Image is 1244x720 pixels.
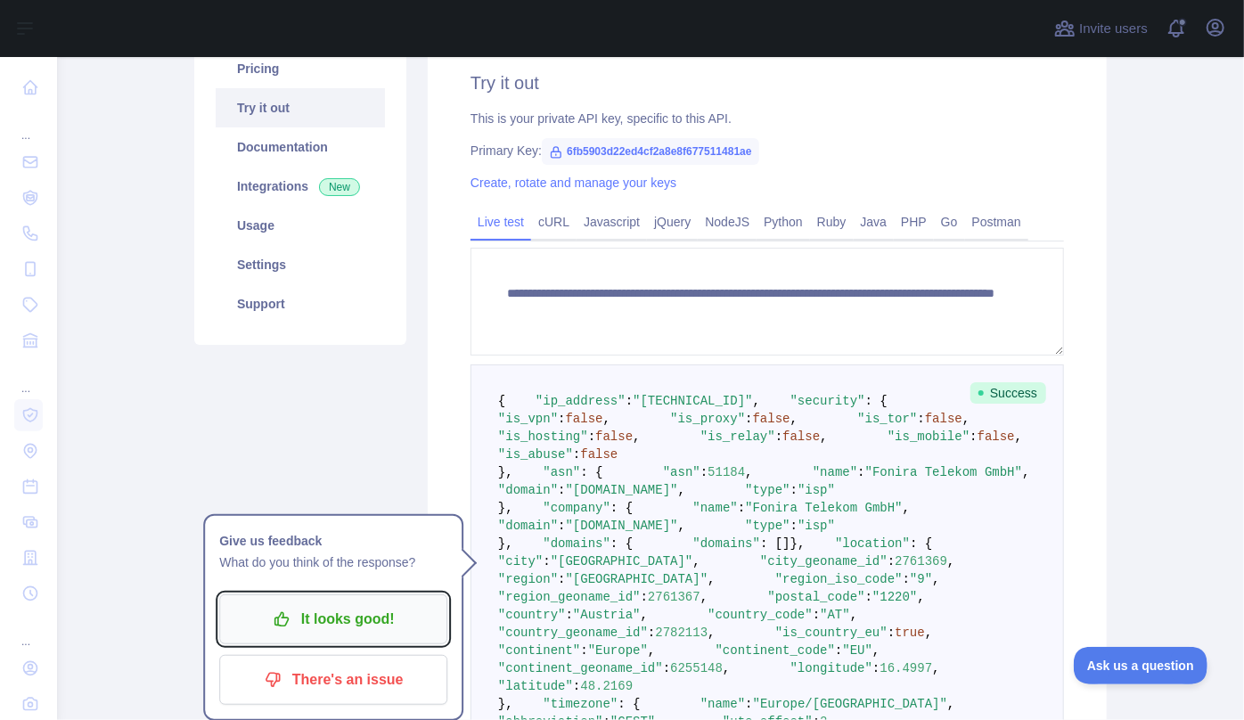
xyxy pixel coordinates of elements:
span: "9" [910,572,932,586]
a: Usage [216,206,385,245]
span: "AT" [820,608,850,622]
span: 2761369 [895,554,947,569]
span: : [903,572,910,586]
span: "is_country_eu" [775,626,888,640]
div: This is your private API key, specific to this API. [471,110,1064,127]
span: 16.4997 [880,661,933,675]
span: : [857,465,864,479]
span: "[TECHNICAL_ID]" [633,394,752,408]
a: Support [216,284,385,323]
span: : { [910,536,932,551]
span: , [1022,465,1029,479]
span: "domains" [543,536,610,551]
span: "region" [498,572,558,586]
span: Invite users [1079,19,1148,39]
span: : { [618,697,640,711]
a: NodeJS [698,208,757,236]
span: : [865,590,872,604]
span: , [872,643,880,658]
a: Python [757,208,810,236]
span: "is_tor" [857,412,917,426]
span: "name" [700,697,745,711]
span: 6255148 [670,661,723,675]
a: Java [854,208,895,236]
span: "domain" [498,483,558,497]
span: , [932,572,939,586]
span: "postal_code" [767,590,864,604]
span: "EU" [843,643,873,658]
span: "name" [813,465,857,479]
span: , [708,572,715,586]
span: false [978,430,1015,444]
span: "is_hosting" [498,430,588,444]
a: cURL [531,208,577,236]
span: : [580,643,587,658]
a: Settings [216,245,385,284]
span: : [558,483,565,497]
span: , [678,483,685,497]
span: "Fonira Telekom GmbH" [745,501,902,515]
span: , [678,519,685,533]
span: : [573,679,580,693]
span: : [663,661,670,675]
span: : [700,465,708,479]
span: }, [498,501,513,515]
a: Try it out [216,88,385,127]
span: , [745,465,752,479]
span: , [962,412,970,426]
span: New [319,178,360,196]
span: "Austria" [573,608,641,622]
span: "continent" [498,643,580,658]
span: , [925,626,932,640]
span: : [573,447,580,462]
span: "[GEOGRAPHIC_DATA]" [566,572,708,586]
span: "[DOMAIN_NAME]" [566,519,678,533]
a: jQuery [647,208,698,236]
span: : [566,608,573,622]
span: "country" [498,608,566,622]
span: "Europe" [588,643,648,658]
a: PHP [894,208,934,236]
span: : [] [760,536,790,551]
a: Documentation [216,127,385,167]
span: , [903,501,910,515]
span: "domain" [498,519,558,533]
span: "company" [543,501,610,515]
span: , [820,430,827,444]
span: }, [790,536,806,551]
span: : [775,430,782,444]
span: : [648,626,655,640]
div: ... [14,360,43,396]
span: : [918,412,925,426]
span: "isp" [798,519,835,533]
span: 51184 [708,465,745,479]
a: Javascript [577,208,647,236]
span: false [753,412,790,426]
span: : { [865,394,888,408]
span: : [641,590,648,604]
span: true [895,626,925,640]
span: , [723,661,730,675]
span: : [888,626,895,640]
div: ... [14,613,43,649]
span: "[DOMAIN_NAME]" [566,483,678,497]
span: : [558,572,565,586]
span: "continent_geoname_id" [498,661,663,675]
span: : [558,412,565,426]
span: "1220" [872,590,917,604]
span: "country_geoname_id" [498,626,648,640]
h1: Give us feedback [219,530,447,552]
span: : [745,697,752,711]
span: "ip_address" [536,394,626,408]
span: "location" [835,536,910,551]
span: "isp" [798,483,835,497]
span: , [947,554,954,569]
span: false [595,430,633,444]
span: : [745,412,752,426]
button: Invite users [1051,14,1151,43]
span: "is_vpn" [498,412,558,426]
span: "city_geoname_id" [760,554,888,569]
div: Primary Key: [471,142,1064,160]
span: "Europe/[GEOGRAPHIC_DATA]" [753,697,947,711]
span: 48.2169 [580,679,633,693]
